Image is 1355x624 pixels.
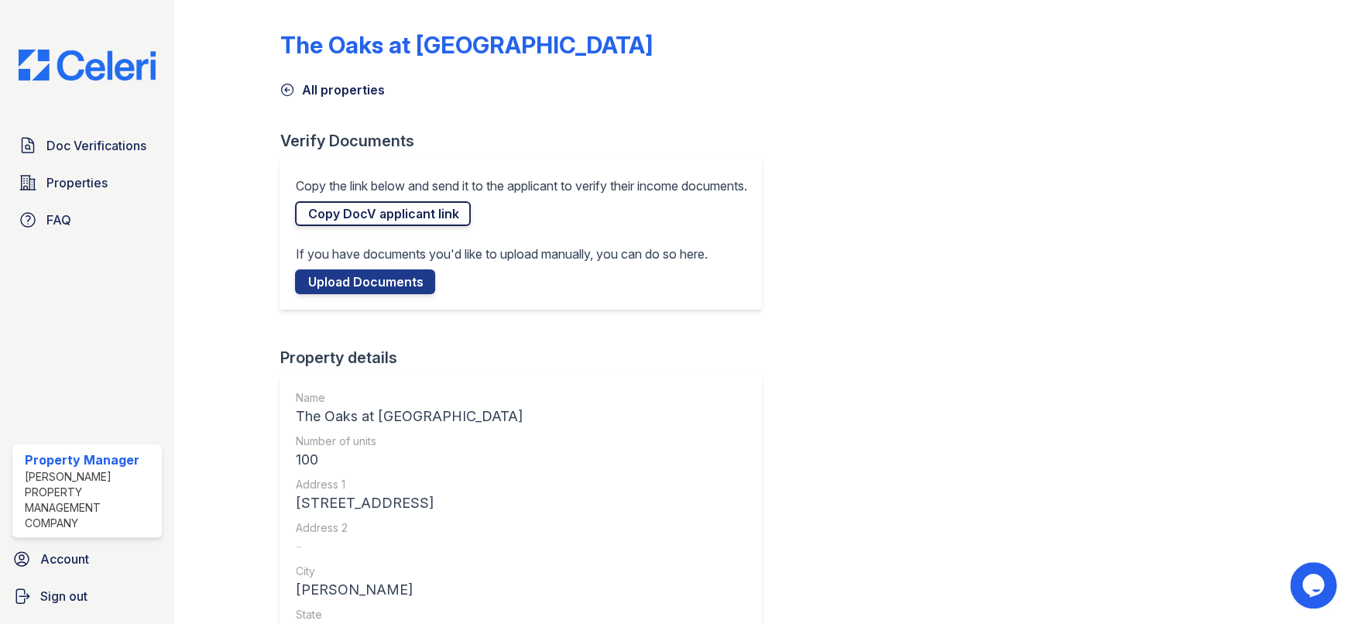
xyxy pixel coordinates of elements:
[1290,562,1340,609] iframe: chat widget
[280,347,774,369] div: Property details
[6,50,168,81] img: CE_Logo_Blue-a8612792a0a2168367f1c8372b55b34899dd931a85d93a1a3d3e32e68fde9ad4.png
[295,564,522,579] div: City
[6,543,168,574] a: Account
[280,31,652,59] div: The Oaks at [GEOGRAPHIC_DATA]
[25,469,156,531] div: [PERSON_NAME] Property Management Company
[40,550,89,568] span: Account
[295,579,522,601] div: [PERSON_NAME]
[46,173,108,192] span: Properties
[295,406,522,427] div: The Oaks at [GEOGRAPHIC_DATA]
[40,587,87,605] span: Sign out
[295,269,435,294] a: Upload Documents
[46,211,71,229] span: FAQ
[295,520,522,536] div: Address 2
[12,167,162,198] a: Properties
[280,130,774,152] div: Verify Documents
[295,201,471,226] a: Copy DocV applicant link
[12,204,162,235] a: FAQ
[295,390,522,406] div: Name
[295,492,522,514] div: [STREET_ADDRESS]
[295,607,522,622] div: State
[295,449,522,471] div: 100
[295,536,522,557] div: -
[280,81,384,99] a: All properties
[295,245,707,263] p: If you have documents you'd like to upload manually, you can do so here.
[25,451,156,469] div: Property Manager
[6,581,168,612] a: Sign out
[12,130,162,161] a: Doc Verifications
[295,177,746,195] p: Copy the link below and send it to the applicant to verify their income documents.
[295,434,522,449] div: Number of units
[46,136,146,155] span: Doc Verifications
[295,477,522,492] div: Address 1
